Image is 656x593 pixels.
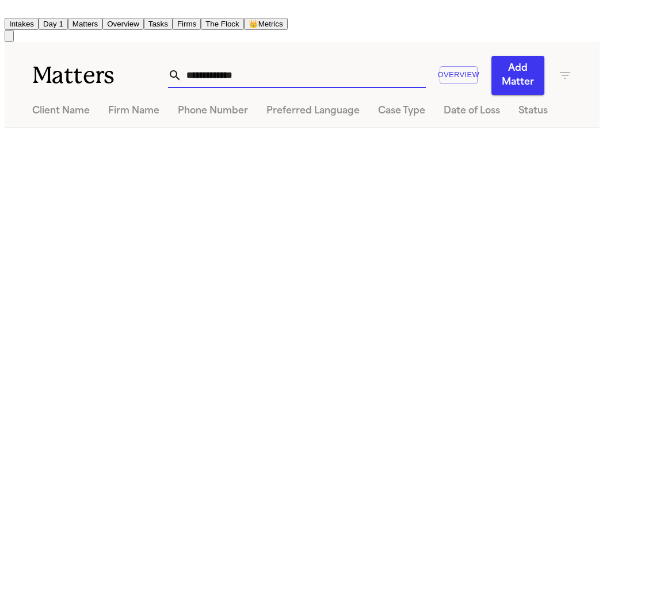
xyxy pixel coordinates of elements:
button: Day 1 [39,18,68,30]
a: Overview [102,18,144,28]
div: Preferred Language [266,104,360,118]
button: Tasks [144,18,173,30]
div: Firm Name [108,104,159,118]
button: crownMetrics [244,18,288,30]
span: Metrics [258,20,283,28]
button: Overview [440,66,478,84]
a: Intakes [5,18,39,28]
button: Add Matter [491,56,544,95]
button: Matters [68,18,102,30]
button: Firms [173,18,201,30]
div: Client Name [32,104,90,118]
img: Finch Logo [5,5,18,16]
button: Intakes [5,18,39,30]
a: Matters [68,18,102,28]
a: Home [5,7,18,17]
h1: Matters [32,61,168,90]
span: crown [249,20,258,28]
a: Tasks [144,18,173,28]
div: Phone Number [178,104,248,118]
a: Day 1 [39,18,68,28]
button: Overview [102,18,144,30]
a: The Flock [201,18,244,28]
a: crownMetrics [244,18,288,28]
div: Date of Loss [444,104,500,118]
div: Case Type [378,104,425,118]
a: Firms [173,18,201,28]
button: The Flock [201,18,244,30]
div: Status [518,104,548,118]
